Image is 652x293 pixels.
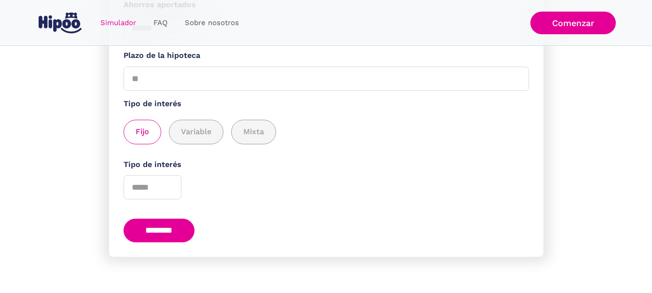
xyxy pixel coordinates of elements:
[136,126,149,138] span: Fijo
[124,98,529,110] label: Tipo de interés
[37,9,84,37] a: home
[181,126,211,138] span: Variable
[92,14,145,32] a: Simulador
[530,12,616,34] a: Comenzar
[124,120,529,144] div: add_description_here
[145,14,176,32] a: FAQ
[124,50,529,62] label: Plazo de la hipoteca
[176,14,248,32] a: Sobre nosotros
[124,159,529,171] label: Tipo de interés
[243,126,264,138] span: Mixta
